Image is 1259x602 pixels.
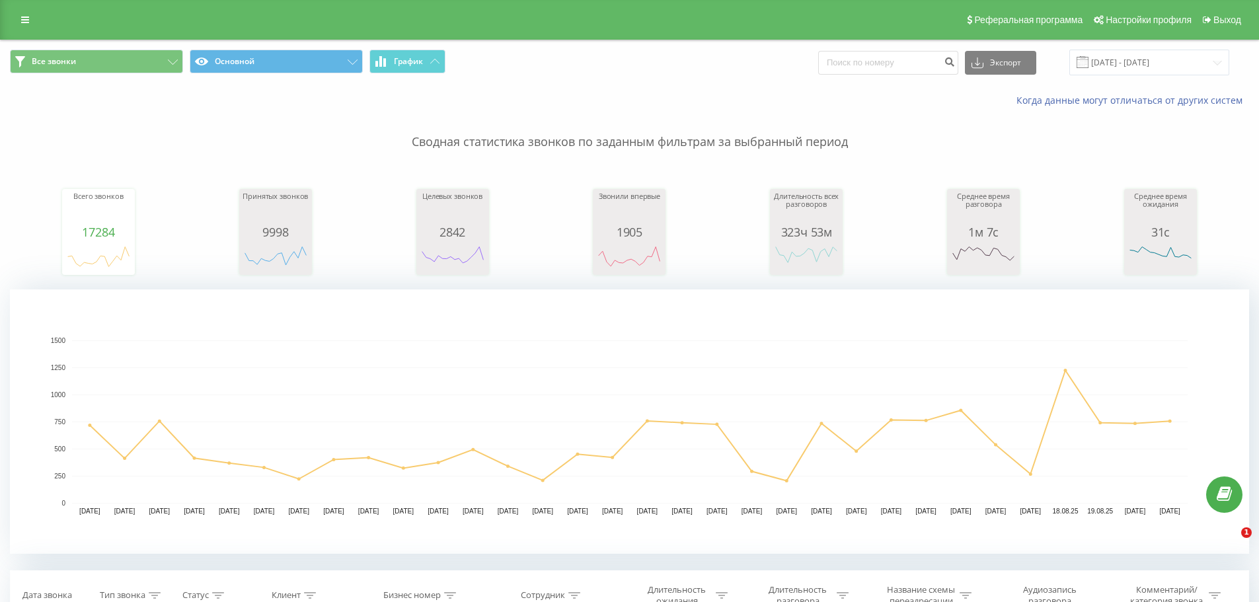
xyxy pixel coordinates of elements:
[773,225,839,239] div: 323ч 53м
[420,192,486,225] div: Целевых звонков
[950,508,972,515] text: [DATE]
[1241,527,1252,538] span: 1
[114,508,135,515] text: [DATE]
[383,590,441,601] div: Бизнес номер
[51,391,66,398] text: 1000
[521,590,565,601] div: Сотрудник
[51,337,66,344] text: 1500
[1016,94,1249,106] a: Когда данные могут отличаться от других систем
[369,50,445,73] button: График
[420,225,486,239] div: 2842
[100,590,145,601] div: Тип звонка
[1087,508,1113,515] text: 19.08.25
[190,50,363,73] button: Основной
[65,239,132,278] svg: A chart.
[773,239,839,278] svg: A chart.
[358,508,379,515] text: [DATE]
[182,590,209,601] div: Статус
[773,192,839,225] div: Длительность всех разговоров
[61,500,65,507] text: 0
[706,508,728,515] text: [DATE]
[10,107,1249,151] p: Сводная статистика звонков по заданным фильтрам за выбранный период
[776,508,797,515] text: [DATE]
[1127,225,1194,239] div: 31с
[950,192,1016,225] div: Среднее время разговора
[596,192,662,225] div: Звонили впервые
[22,590,72,601] div: Дата звонка
[1106,15,1192,25] span: Настройки профиля
[602,508,623,515] text: [DATE]
[985,508,1007,515] text: [DATE]
[428,508,449,515] text: [DATE]
[243,192,309,225] div: Принятых звонков
[272,590,301,601] div: Клиент
[498,508,519,515] text: [DATE]
[1159,508,1180,515] text: [DATE]
[288,508,309,515] text: [DATE]
[1127,192,1194,225] div: Среднее время ожидания
[54,445,65,453] text: 500
[394,57,423,66] span: График
[243,225,309,239] div: 9998
[950,225,1016,239] div: 1м 7с
[54,472,65,480] text: 250
[974,15,1083,25] span: Реферальная программа
[915,508,936,515] text: [DATE]
[671,508,693,515] text: [DATE]
[32,56,76,67] span: Все звонки
[1125,508,1146,515] text: [DATE]
[10,289,1249,554] svg: A chart.
[637,508,658,515] text: [DATE]
[818,51,958,75] input: Поиск по номеру
[1127,239,1194,278] svg: A chart.
[1020,508,1042,515] text: [DATE]
[51,364,66,371] text: 1250
[1053,508,1079,515] text: 18.08.25
[950,239,1016,278] svg: A chart.
[532,508,553,515] text: [DATE]
[567,508,588,515] text: [DATE]
[881,508,902,515] text: [DATE]
[742,508,763,515] text: [DATE]
[65,225,132,239] div: 17284
[965,51,1036,75] button: Экспорт
[596,239,662,278] svg: A chart.
[811,508,832,515] text: [DATE]
[1213,15,1241,25] span: Выход
[10,50,183,73] button: Все звонки
[184,508,205,515] text: [DATE]
[65,192,132,225] div: Всего звонков
[149,508,171,515] text: [DATE]
[54,418,65,426] text: 750
[219,508,240,515] text: [DATE]
[393,508,414,515] text: [DATE]
[463,508,484,515] text: [DATE]
[1214,527,1246,559] iframe: Intercom live chat
[243,239,309,278] svg: A chart.
[846,508,867,515] text: [DATE]
[254,508,275,515] text: [DATE]
[79,508,100,515] text: [DATE]
[323,508,344,515] text: [DATE]
[420,239,486,278] svg: A chart.
[596,225,662,239] div: 1905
